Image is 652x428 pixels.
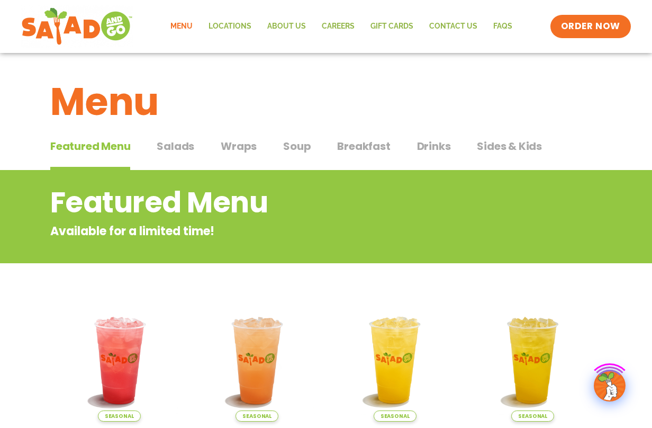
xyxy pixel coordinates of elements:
[374,411,416,422] span: Seasonal
[50,73,602,130] h1: Menu
[201,14,259,39] a: Locations
[337,138,390,154] span: Breakfast
[421,14,485,39] a: Contact Us
[259,14,314,39] a: About Us
[221,138,257,154] span: Wraps
[417,138,451,154] span: Drinks
[162,14,201,39] a: Menu
[157,138,194,154] span: Salads
[196,299,319,422] img: Product photo for Summer Stone Fruit Lemonade
[485,14,520,39] a: FAQs
[561,20,620,33] span: ORDER NOW
[314,14,363,39] a: Careers
[236,411,278,422] span: Seasonal
[50,138,130,154] span: Featured Menu
[58,299,180,422] img: Product photo for Blackberry Bramble Lemonade
[50,135,602,171] div: Tabbed content
[511,411,554,422] span: Seasonal
[363,14,421,39] a: GIFT CARDS
[550,15,631,38] a: ORDER NOW
[50,222,517,240] p: Available for a limited time!
[472,299,594,422] img: Product photo for Mango Grove Lemonade
[50,181,517,224] h2: Featured Menu
[98,411,141,422] span: Seasonal
[162,14,520,39] nav: Menu
[283,138,311,154] span: Soup
[21,5,133,48] img: new-SAG-logo-768×292
[477,138,542,154] span: Sides & Kids
[334,299,456,422] img: Product photo for Sunkissed Yuzu Lemonade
